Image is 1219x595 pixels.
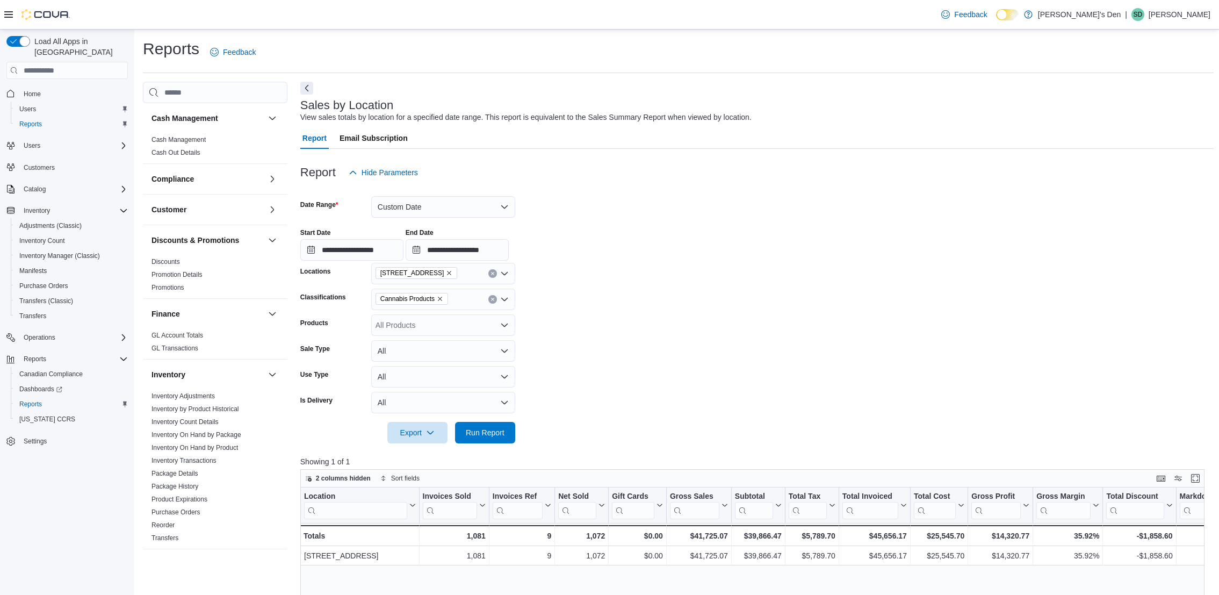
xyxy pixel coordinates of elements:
[789,529,835,542] div: $5,789.70
[11,233,132,248] button: Inventory Count
[143,38,199,60] h1: Reports
[21,9,70,20] img: Cova
[152,483,198,490] a: Package History
[300,112,752,123] div: View sales totals by location for a specified date range. This report is equivalent to the Sales ...
[612,492,654,502] div: Gift Cards
[11,248,132,263] button: Inventory Manager (Classic)
[376,267,458,279] span: 68 Broadway Avenue North
[300,200,338,209] label: Date Range
[24,163,55,172] span: Customers
[488,295,497,304] button: Clear input
[15,234,128,247] span: Inventory Count
[406,228,434,237] label: End Date
[11,293,132,309] button: Transfers (Classic)
[19,415,75,424] span: [US_STATE] CCRS
[376,293,448,305] span: Cannabis Products
[11,218,132,233] button: Adjustments (Classic)
[15,398,128,411] span: Reports
[152,148,200,157] span: Cash Out Details
[558,550,605,563] div: 1,072
[15,118,128,131] span: Reports
[340,127,408,149] span: Email Subscription
[19,282,68,290] span: Purchase Orders
[842,492,898,519] div: Total Invoiced
[1038,8,1121,21] p: [PERSON_NAME]'s Den
[1106,492,1172,519] button: Total Discount
[19,353,128,365] span: Reports
[15,368,87,381] a: Canadian Compliance
[152,235,264,246] button: Discounts & Promotions
[15,219,128,232] span: Adjustments (Classic)
[304,492,407,502] div: Location
[152,521,175,529] a: Reorder
[1036,492,1091,502] div: Gross Margin
[24,90,41,98] span: Home
[19,87,128,100] span: Home
[735,529,782,542] div: $39,866.47
[376,472,424,485] button: Sort fields
[422,492,477,519] div: Invoices Sold
[15,249,104,262] a: Inventory Manager (Classic)
[300,166,336,179] h3: Report
[300,239,403,261] input: Press the down key to open a popover containing a calendar.
[954,9,987,20] span: Feedback
[300,267,331,276] label: Locations
[19,120,42,128] span: Reports
[15,310,128,322] span: Transfers
[11,397,132,412] button: Reports
[19,105,36,113] span: Users
[670,529,728,542] div: $41,725.07
[670,492,719,502] div: Gross Sales
[670,492,719,519] div: Gross Sales
[15,295,128,307] span: Transfers (Classic)
[300,99,394,112] h3: Sales by Location
[612,492,663,519] button: Gift Cards
[152,204,264,215] button: Customer
[152,405,239,413] span: Inventory by Product Historical
[266,112,279,125] button: Cash Management
[300,319,328,327] label: Products
[152,405,239,413] a: Inventory by Product Historical
[152,469,198,478] span: Package Details
[971,492,1029,519] button: Gross Profit
[15,103,128,116] span: Users
[493,492,543,519] div: Invoices Ref
[789,492,827,519] div: Total Tax
[19,370,83,378] span: Canadian Compliance
[1106,492,1164,519] div: Total Discount
[19,353,51,365] button: Reports
[362,167,418,178] span: Hide Parameters
[914,492,964,519] button: Total Cost
[300,345,330,353] label: Sale Type
[789,492,827,502] div: Total Tax
[558,492,605,519] button: Net Sold
[15,368,128,381] span: Canadian Compliance
[152,331,203,340] span: GL Account Totals
[152,443,238,452] span: Inventory On Hand by Product
[493,492,543,502] div: Invoices Ref
[24,355,46,363] span: Reports
[493,492,551,519] button: Invoices Ref
[15,310,51,322] a: Transfers
[24,141,40,150] span: Users
[11,412,132,427] button: [US_STATE] CCRS
[735,492,773,519] div: Subtotal
[19,434,128,448] span: Settings
[1155,472,1167,485] button: Keyboard shortcuts
[1172,472,1185,485] button: Display options
[19,204,54,217] button: Inventory
[971,550,1029,563] div: $14,320.77
[152,534,178,542] span: Transfers
[6,81,128,477] nav: Complex example
[152,271,203,278] a: Promotion Details
[2,85,132,101] button: Home
[789,492,835,519] button: Total Tax
[15,219,86,232] a: Adjustments (Classic)
[24,437,47,446] span: Settings
[152,457,217,464] a: Inventory Transactions
[488,269,497,278] button: Clear input
[971,529,1029,542] div: $14,320.77
[406,239,509,261] input: Press the down key to open a popover containing a calendar.
[371,196,515,218] button: Custom Date
[1106,492,1164,502] div: Total Discount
